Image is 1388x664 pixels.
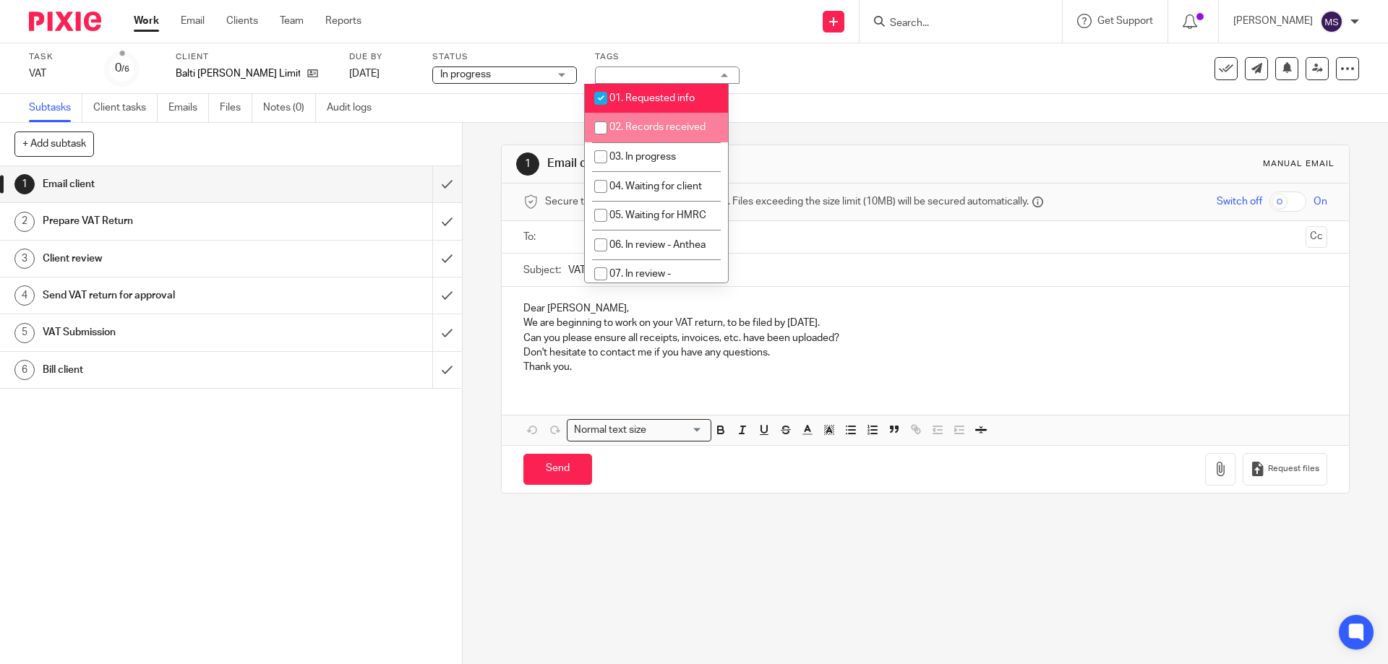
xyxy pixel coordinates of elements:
input: Send [523,454,592,485]
span: 01. Requested info [609,93,695,103]
h1: Email client [547,156,956,171]
label: To: [523,230,539,244]
p: Thank you. [523,360,1327,374]
a: Clients [226,14,258,28]
h1: VAT Submission [43,322,293,343]
span: 05. Waiting for HMRC [609,210,706,220]
div: Manual email [1263,158,1335,170]
span: 04. Waiting for client [609,181,702,191]
p: Don't hesitate to contact me if you have any questions. [523,345,1327,360]
span: [DATE] [349,69,380,79]
label: Tags [595,51,740,63]
h1: Client review [43,248,293,270]
div: Search for option [567,419,711,441]
a: Emails [168,94,209,122]
span: Switch off [1217,194,1262,209]
span: 07. In review - [PERSON_NAME] [594,269,674,294]
h1: Send VAT return for approval [43,285,293,306]
label: Status [432,51,577,63]
span: Normal text size [570,423,649,438]
p: Balti [PERSON_NAME] Limited [176,66,300,81]
div: 1 [516,152,539,176]
a: Work [134,14,159,28]
p: Can you please ensure all receipts, invoices, etc. have been uploaded? [523,331,1327,345]
img: Pixie [29,12,101,31]
div: 1 [14,174,35,194]
label: Client [176,51,331,63]
span: 02. Records received [609,122,706,132]
p: Dear [PERSON_NAME], [523,301,1327,316]
button: Cc [1306,226,1327,248]
div: VAT [29,66,87,81]
a: Client tasks [93,94,158,122]
h1: Email client [43,173,293,195]
button: + Add subtask [14,131,94,156]
h1: Prepare VAT Return [43,210,293,232]
span: In progress [440,69,491,79]
p: [PERSON_NAME] [1233,14,1313,28]
a: Reports [325,14,361,28]
span: On [1314,194,1327,209]
button: Request files [1243,453,1327,486]
label: Subject: [523,263,561,277]
a: Audit logs [327,94,382,122]
div: 6 [14,360,35,380]
a: Team [280,14,304,28]
h1: Bill client [43,359,293,381]
div: 2 [14,212,35,232]
input: Search [888,17,1019,30]
span: Request files [1268,463,1319,475]
input: Search for option [651,423,703,438]
a: Subtasks [29,94,82,122]
a: Files [220,94,252,122]
span: 03. In progress [609,152,676,162]
div: 3 [14,249,35,269]
small: /6 [121,65,129,73]
label: Due by [349,51,414,63]
a: Notes (0) [263,94,316,122]
p: We are beginning to work on your VAT return, to be filed by [DATE]. [523,316,1327,330]
div: 5 [14,323,35,343]
a: Email [181,14,205,28]
span: Get Support [1097,16,1153,26]
span: 06. In review - Anthea [609,240,706,250]
div: 4 [14,285,35,306]
span: Secure the attachments in this message. Files exceeding the size limit (10MB) will be secured aut... [545,194,1029,209]
label: Task [29,51,87,63]
div: 0 [115,60,129,77]
img: svg%3E [1320,10,1343,33]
